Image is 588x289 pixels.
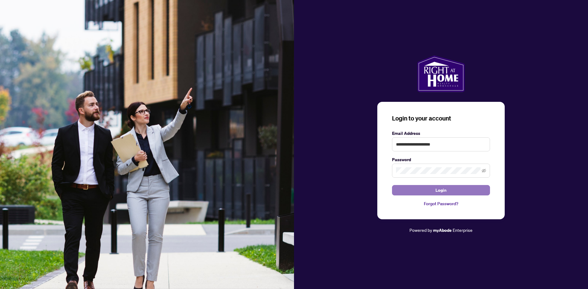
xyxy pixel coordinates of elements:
label: Email Address [392,130,490,137]
a: Forgot Password? [392,200,490,207]
h3: Login to your account [392,114,490,123]
span: eye-invisible [482,169,486,173]
label: Password [392,156,490,163]
button: Login [392,185,490,195]
span: Enterprise [453,227,473,233]
img: ma-logo [417,55,465,92]
a: myAbode [433,227,452,234]
span: Powered by [409,227,432,233]
span: Login [435,185,447,195]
